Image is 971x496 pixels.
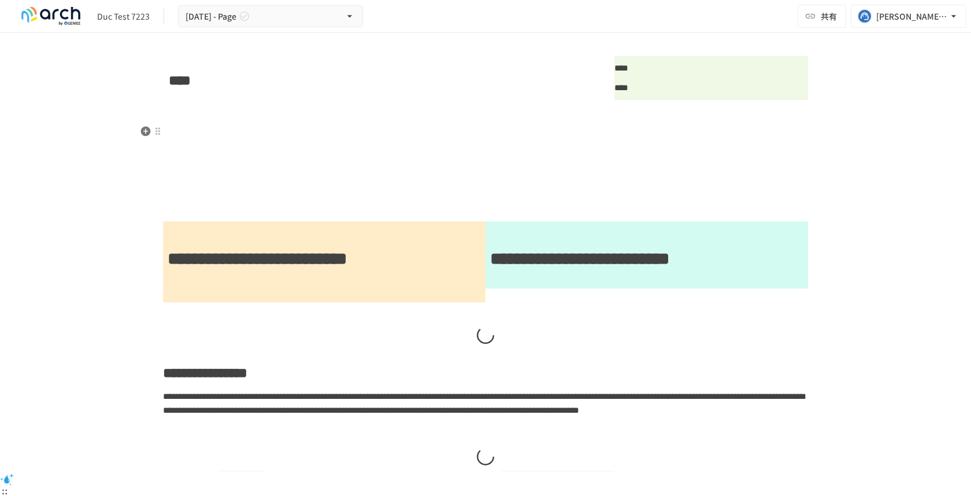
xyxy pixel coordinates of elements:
[178,5,363,28] button: [DATE] - Page
[851,5,966,28] button: [PERSON_NAME][EMAIL_ADDRESS][PERSON_NAME][DOMAIN_NAME]
[14,7,88,25] img: logo-default@2x-9cf2c760.svg
[97,10,150,23] div: Duc Test 7223
[876,9,948,24] div: [PERSON_NAME][EMAIL_ADDRESS][PERSON_NAME][DOMAIN_NAME]
[186,9,236,24] span: [DATE] - Page
[798,5,846,28] button: 共有
[821,10,837,23] span: 共有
